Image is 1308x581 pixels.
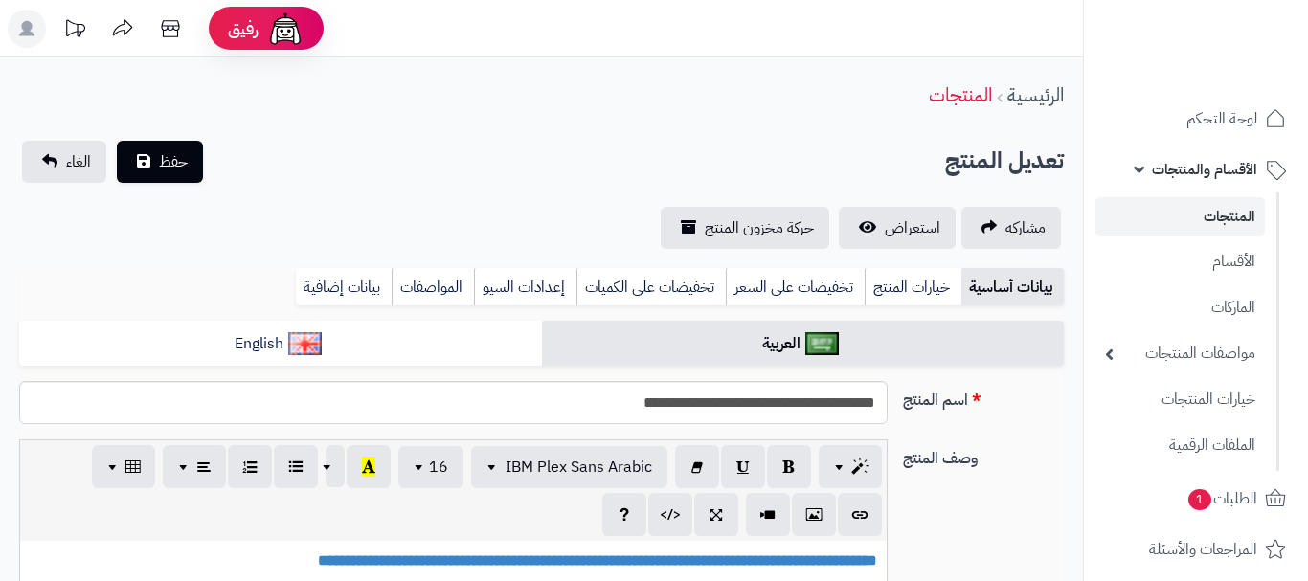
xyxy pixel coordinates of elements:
a: استعراض [839,207,956,249]
a: بيانات أساسية [961,268,1064,306]
span: الأقسام والمنتجات [1152,156,1257,183]
a: English [19,321,542,368]
a: العربية [542,321,1065,368]
span: 1 [1188,489,1211,510]
a: تخفيضات على الكميات [576,268,726,306]
button: 16 [398,446,463,488]
a: المواصفات [392,268,474,306]
span: المراجعات والأسئلة [1149,536,1257,563]
a: مشاركه [961,207,1061,249]
span: حفظ [159,150,188,173]
span: رفيق [228,17,259,40]
a: المنتجات [1095,197,1265,236]
img: English [288,332,322,355]
a: المراجعات والأسئلة [1095,526,1297,572]
a: الملفات الرقمية [1095,425,1265,466]
span: حركة مخزون المنتج [705,216,814,239]
button: IBM Plex Sans Arabic [471,446,667,488]
a: مواصفات المنتجات [1095,333,1265,374]
a: تخفيضات على السعر [726,268,865,306]
a: بيانات إضافية [296,268,392,306]
label: وصف المنتج [895,439,1072,470]
a: خيارات المنتج [865,268,961,306]
span: IBM Plex Sans Arabic [506,456,652,479]
a: تحديثات المنصة [51,10,99,53]
span: 16 [429,456,448,479]
a: الأقسام [1095,241,1265,282]
img: ai-face.png [266,10,304,48]
a: لوحة التحكم [1095,96,1297,142]
a: حركة مخزون المنتج [661,207,829,249]
a: الرئيسية [1007,80,1064,109]
h2: تعديل المنتج [945,142,1064,181]
img: العربية [805,332,839,355]
a: الطلبات1 [1095,476,1297,522]
span: مشاركه [1005,216,1046,239]
span: استعراض [885,216,940,239]
span: لوحة التحكم [1186,105,1257,132]
span: الطلبات [1186,485,1257,512]
a: الغاء [22,141,106,183]
button: حفظ [117,141,203,183]
a: إعدادات السيو [474,268,576,306]
a: الماركات [1095,287,1265,328]
label: اسم المنتج [895,381,1072,412]
a: خيارات المنتجات [1095,379,1265,420]
span: الغاء [66,150,91,173]
a: المنتجات [929,80,992,109]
